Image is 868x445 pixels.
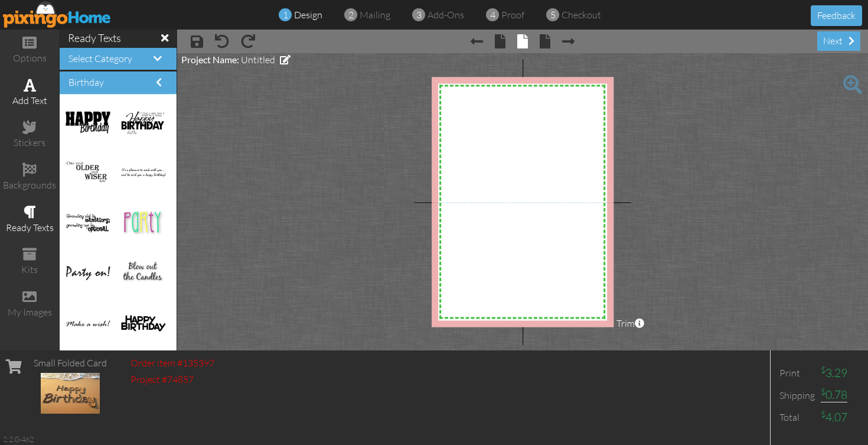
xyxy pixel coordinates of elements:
[616,317,644,330] span: Trim
[121,259,165,287] img: 20181023-023018-a09c9c3b-250.png
[428,9,464,21] span: add-ons
[821,409,825,419] sup: $
[776,384,818,406] td: Shipping
[416,8,422,22] span: 3
[776,362,818,384] td: Print
[66,112,110,133] img: 20181023-023033-d294304f-250.png
[121,110,165,135] img: 20181023-023030-2d081646-250.png
[348,8,354,22] span: 2
[821,365,825,375] sup: $
[130,373,214,386] div: Project #74857
[3,1,112,28] img: pixingo logo
[294,9,322,21] span: design
[776,407,818,428] td: Total
[490,8,495,22] span: 4
[562,9,601,21] span: checkout
[550,8,556,22] span: 5
[121,316,165,331] img: 20181023-023038-eba504b3-250.png
[130,356,214,370] div: Order item #135397
[68,53,132,64] a: Select Category
[501,9,524,21] span: proof
[66,161,110,185] img: 20181023-023026-100b06b1-250.png
[121,168,165,177] img: 20181023-023024-f6052f57-250.png
[817,31,860,51] div: next
[821,366,847,380] span: 3.29
[68,76,104,88] a: Birthday
[3,434,34,444] div: 2.2.0-462
[241,54,275,66] span: Untitled
[821,388,847,402] span: 0.78
[811,5,862,26] button: Feedback
[66,321,110,327] img: 20181023-023020-8fb09455-250.png
[66,213,110,233] img: 20181023-023025-1ef6ada4-250.png
[66,266,110,280] img: 20181023-023021-c6962a23-250.png
[283,8,288,22] span: 1
[181,54,239,65] span: Project Name:
[121,209,165,237] img: 20181023-023022-74b9ee65-250.png
[821,386,825,397] sup: $
[34,356,107,370] div: Small Folded Card
[68,33,168,44] h4: ready texts
[360,9,390,21] span: mailing
[41,373,100,414] img: 135397-1-1757035092384-db2df4ebf8e58598-qa.jpg
[821,410,847,424] span: 4.07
